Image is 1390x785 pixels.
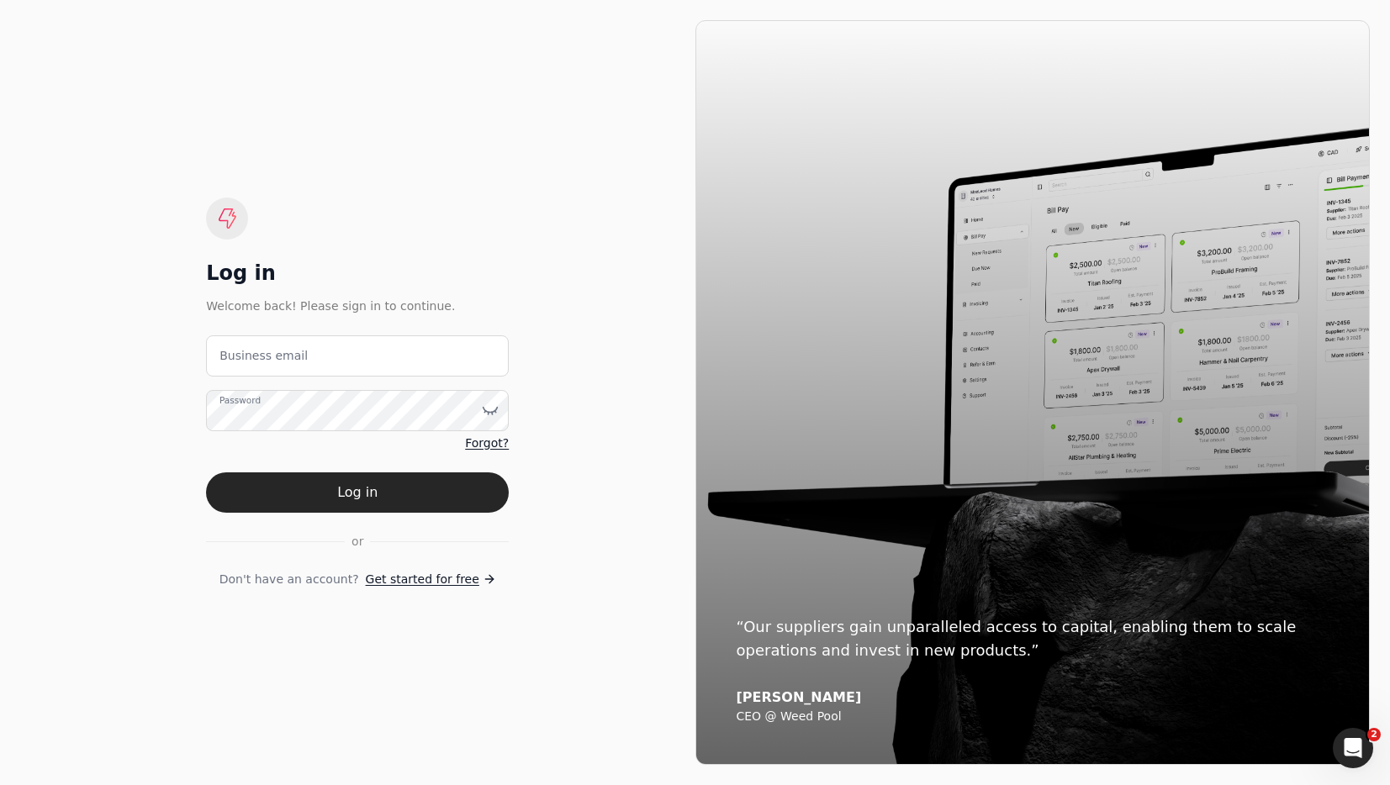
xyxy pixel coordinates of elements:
[1367,728,1381,741] span: 2
[737,615,1329,662] div: “Our suppliers gain unparalleled access to capital, enabling them to scale operations and invest ...
[206,260,509,287] div: Log in
[366,571,479,588] span: Get started for free
[351,533,363,551] span: or
[465,435,509,452] a: Forgot?
[1333,728,1373,768] iframe: Intercom live chat
[737,689,1329,706] div: [PERSON_NAME]
[219,571,359,588] span: Don't have an account?
[737,709,1329,724] div: CEO @ Weed Pool
[366,571,496,588] a: Get started for free
[206,297,509,315] div: Welcome back! Please sign in to continue.
[219,347,308,365] label: Business email
[219,393,261,407] label: Password
[206,472,509,513] button: Log in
